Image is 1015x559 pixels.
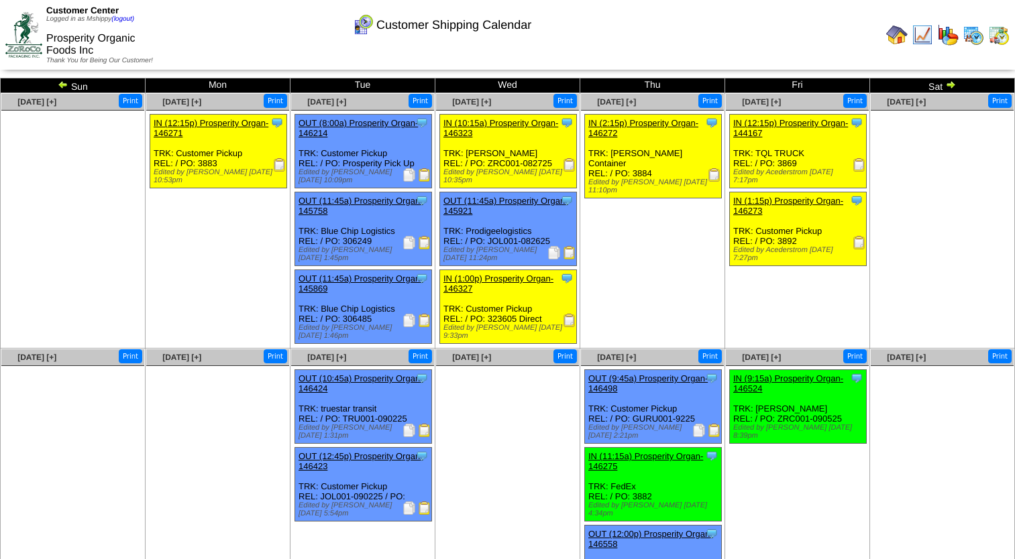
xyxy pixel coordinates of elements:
a: IN (2:15p) Prosperity Organ-146272 [588,118,698,138]
a: OUT (11:45a) Prosperity Organ-145758 [299,196,423,216]
div: Edited by [PERSON_NAME] [DATE] 10:09pm [299,168,431,184]
div: Edited by [PERSON_NAME] [DATE] 1:46pm [299,324,431,340]
img: Tooltip [560,271,574,285]
div: TRK: [PERSON_NAME] Container REL: / PO: 3884 [585,115,722,198]
td: Tue [290,78,435,93]
button: Print [409,94,432,108]
a: OUT (8:00a) Prosperity Organ-146214 [299,118,418,138]
img: Bill of Lading [418,424,431,437]
span: Thank You for Being Our Customer! [46,57,153,64]
img: Tooltip [850,116,863,129]
img: Tooltip [415,194,429,207]
div: Edited by [PERSON_NAME] [DATE] 11:10pm [588,178,721,194]
div: Edited by [PERSON_NAME] [DATE] 4:34pm [588,501,721,517]
img: Tooltip [850,371,863,385]
span: [DATE] [+] [17,97,56,107]
button: Print [119,94,142,108]
img: Packing Slip [403,236,416,249]
a: [DATE] [+] [452,353,491,362]
td: Thu [580,78,725,93]
div: TRK: Customer Pickup REL: JOL001-090225 / PO: [295,448,432,521]
img: calendarcustomer.gif [352,14,374,36]
img: Tooltip [415,271,429,285]
img: Tooltip [560,116,574,129]
div: Edited by Acederstrom [DATE] 7:27pm [733,246,866,262]
a: [DATE] [+] [452,97,491,107]
img: home.gif [886,24,908,46]
button: Print [553,349,577,363]
a: [DATE] [+] [597,353,636,362]
div: TRK: [PERSON_NAME] REL: / PO: ZRC001-082725 [440,115,577,188]
div: Edited by [PERSON_NAME] [DATE] 2:21pm [588,424,721,440]
div: TRK: [PERSON_NAME] REL: / PO: ZRC001-090525 [730,370,867,444]
td: Sun [1,78,146,93]
span: Logged in as Mshippy [46,15,134,23]
div: Edited by [PERSON_NAME] [DATE] 9:33pm [443,324,576,340]
a: [DATE] [+] [307,353,346,362]
img: Tooltip [705,527,718,540]
img: Tooltip [415,371,429,385]
a: OUT (12:45p) Prosperity Organ-146423 [299,451,423,471]
div: Edited by [PERSON_NAME] [DATE] 5:54pm [299,501,431,517]
img: Tooltip [560,194,574,207]
td: Fri [725,78,870,93]
button: Print [988,94,1012,108]
a: [DATE] [+] [597,97,636,107]
img: Tooltip [850,194,863,207]
button: Print [553,94,577,108]
img: Receiving Document [273,158,286,172]
img: Bill of Lading [708,424,721,437]
div: Edited by [PERSON_NAME] [DATE] 8:39pm [733,424,866,440]
button: Print [988,349,1012,363]
a: OUT (11:45a) Prosperity Organ-145921 [443,196,568,216]
a: IN (12:15p) Prosperity Organ-146271 [154,118,268,138]
div: TRK: Blue Chip Logistics REL: / PO: 306485 [295,270,432,344]
img: Bill of Lading [418,168,431,182]
div: TRK: Customer Pickup REL: / PO: 3883 [150,115,287,188]
div: Edited by [PERSON_NAME] [DATE] 11:24pm [443,246,576,262]
span: [DATE] [+] [307,97,346,107]
a: IN (1:00p) Prosperity Organ-146327 [443,273,553,294]
img: Receiving Document [563,158,576,172]
img: Bill of Lading [418,501,431,515]
button: Print [264,94,287,108]
img: line_graph.gif [912,24,933,46]
div: TRK: truestar transit REL: / PO: TRU001-090225 [295,370,432,444]
a: IN (10:15a) Prosperity Organ-146323 [443,118,558,138]
a: (logout) [111,15,134,23]
span: Customer Center [46,5,119,15]
img: Tooltip [415,449,429,462]
button: Print [409,349,432,363]
img: Receiving Document [853,158,866,172]
button: Print [264,349,287,363]
img: calendarinout.gif [988,24,1010,46]
a: IN (1:15p) Prosperity Organ-146273 [733,196,843,216]
img: calendarprod.gif [963,24,984,46]
span: [DATE] [+] [742,353,781,362]
img: graph.gif [937,24,959,46]
td: Sat [870,78,1015,93]
button: Print [843,349,867,363]
img: arrowleft.gif [58,79,68,90]
a: [DATE] [+] [162,353,201,362]
div: TRK: Customer Pickup REL: / PO: 3892 [730,192,867,266]
img: Tooltip [415,116,429,129]
img: Tooltip [705,449,718,462]
a: [DATE] [+] [887,353,926,362]
img: Packing Slip [403,424,416,437]
a: IN (12:15p) Prosperity Organ-144167 [733,118,848,138]
a: OUT (9:45a) Prosperity Organ-146498 [588,373,708,393]
button: Print [698,94,722,108]
td: Wed [435,78,580,93]
img: ZoRoCo_Logo(Green%26Foil)%20jpg.webp [5,12,42,57]
div: Edited by [PERSON_NAME] [DATE] 1:31pm [299,424,431,440]
div: Edited by Acederstrom [DATE] 7:17pm [733,168,866,184]
span: [DATE] [+] [887,97,926,107]
td: Mon [146,78,290,93]
a: [DATE] [+] [17,353,56,362]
